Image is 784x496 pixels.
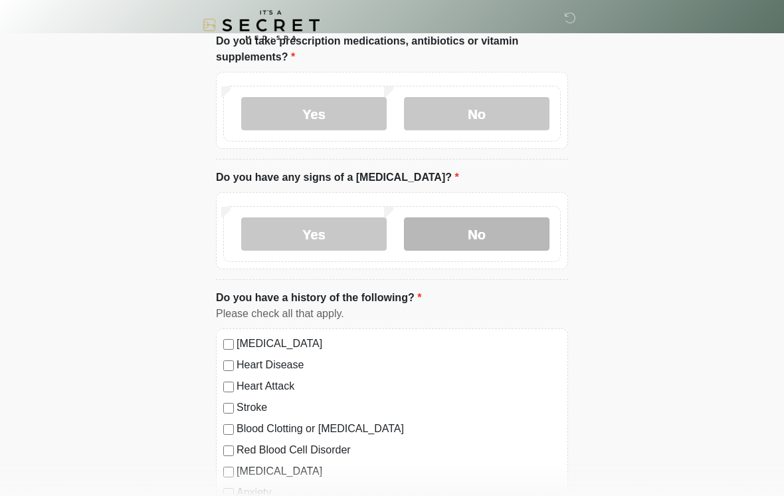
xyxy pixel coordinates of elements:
label: No [404,97,549,130]
label: Yes [241,217,387,251]
label: Yes [241,97,387,130]
input: [MEDICAL_DATA] [223,339,234,350]
input: Stroke [223,403,234,414]
label: Heart Attack [237,378,561,394]
label: [MEDICAL_DATA] [237,463,561,479]
label: Red Blood Cell Disorder [237,442,561,458]
input: Heart Attack [223,382,234,392]
input: Blood Clotting or [MEDICAL_DATA] [223,424,234,435]
img: It's A Secret Med Spa Logo [203,10,320,40]
div: Please check all that apply. [216,306,568,322]
label: No [404,217,549,251]
label: Blood Clotting or [MEDICAL_DATA] [237,421,561,437]
label: Do you have a history of the following? [216,290,421,306]
label: Do you have any signs of a [MEDICAL_DATA]? [216,170,459,186]
input: Red Blood Cell Disorder [223,445,234,456]
label: Heart Disease [237,357,561,373]
label: [MEDICAL_DATA] [237,336,561,352]
input: Heart Disease [223,360,234,371]
label: Stroke [237,400,561,416]
input: [MEDICAL_DATA] [223,467,234,477]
